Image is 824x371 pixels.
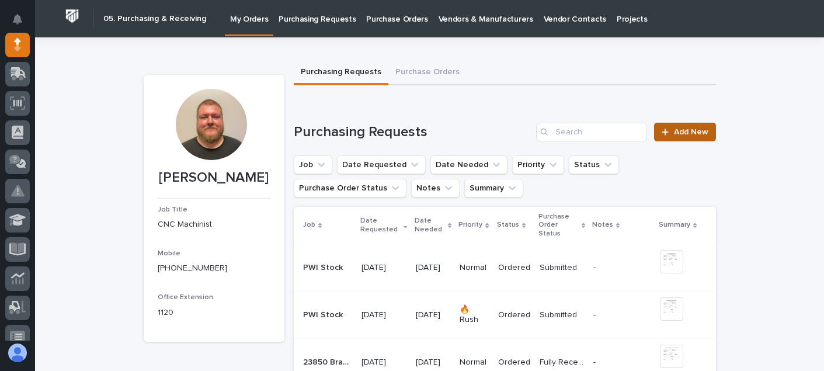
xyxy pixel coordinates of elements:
button: Purchase Order Status [294,179,406,197]
p: Purchase Order Status [538,210,579,240]
p: CNC Machinist [158,219,270,231]
a: Add New [654,123,715,141]
input: Search [536,123,647,141]
p: [DATE] [416,358,451,367]
span: Office Extension [158,294,213,301]
button: Notifications [5,7,30,32]
h1: Purchasing Requests [294,124,532,141]
p: Normal [460,358,488,367]
button: Priority [512,155,564,174]
p: [DATE] [361,310,406,320]
p: Job [303,219,315,231]
button: Notes [411,179,460,197]
p: Date Requested [360,214,401,236]
p: [DATE] [416,263,451,273]
p: Submitted [540,261,579,273]
p: Submitted [540,308,579,320]
button: Job [294,155,332,174]
tr: PWI StockPWI Stock [DATE][DATE]🔥 RushOrderedSubmittedSubmitted - [294,292,716,339]
p: [DATE] [361,263,406,273]
tr: PWI StockPWI Stock [DATE][DATE]NormalOrderedSubmittedSubmitted - [294,244,716,292]
p: Priority [458,219,482,231]
a: [PHONE_NUMBER] [158,264,227,272]
h2: 05. Purchasing & Receiving [103,14,206,24]
p: - [593,358,651,367]
p: Notes [592,219,613,231]
img: Workspace Logo [61,5,83,27]
button: Purchasing Requests [294,61,388,85]
p: Ordered [498,263,530,273]
p: - [593,310,651,320]
p: [DATE] [416,310,451,320]
div: Notifications [15,14,30,33]
button: Date Needed [430,155,507,174]
button: users-avatar [5,341,30,365]
p: Date Needed [415,214,446,236]
p: 1120 [158,307,270,319]
p: 🔥 Rush [460,305,488,325]
p: Ordered [498,310,530,320]
p: Status [497,219,519,231]
p: Fully Received [540,355,587,367]
p: 23850 Brake clamp blocks [303,355,354,367]
p: Summary [659,219,690,231]
p: Normal [460,263,488,273]
p: Ordered [498,358,530,367]
span: Mobile [158,250,180,257]
button: Summary [464,179,523,197]
p: [PERSON_NAME] [158,169,270,186]
span: Job Title [158,206,187,213]
button: Status [569,155,619,174]
p: PWI Stock [303,261,345,273]
span: Add New [674,128,708,136]
button: Date Requested [337,155,426,174]
button: Purchase Orders [388,61,467,85]
p: [DATE] [361,358,406,367]
p: - [593,263,651,273]
p: PWI Stock [303,308,345,320]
